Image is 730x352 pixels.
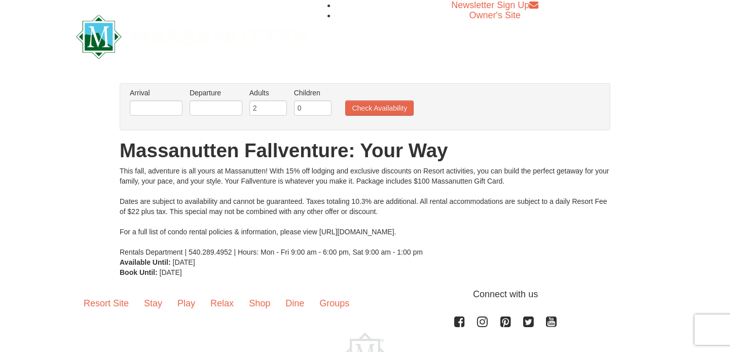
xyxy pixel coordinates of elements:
label: Children [294,88,332,98]
strong: Available Until: [120,258,171,266]
span: [DATE] [173,258,195,266]
label: Departure [190,88,242,98]
label: Arrival [130,88,182,98]
a: Relax [203,288,241,319]
a: Massanutten Resort [76,23,308,47]
a: Play [170,288,203,319]
span: [DATE] [160,268,182,276]
label: Adults [249,88,287,98]
button: Check Availability [345,100,414,116]
a: Owner's Site [469,10,521,20]
a: Dine [278,288,312,319]
div: This fall, adventure is all yours at Massanutten! With 15% off lodging and exclusive discounts on... [120,166,610,257]
a: Groups [312,288,357,319]
p: Connect with us [76,288,654,301]
a: Resort Site [76,288,136,319]
a: Shop [241,288,278,319]
a: Stay [136,288,170,319]
strong: Book Until: [120,268,158,276]
h1: Massanutten Fallventure: Your Way [120,140,610,161]
img: Massanutten Resort Logo [76,15,308,59]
